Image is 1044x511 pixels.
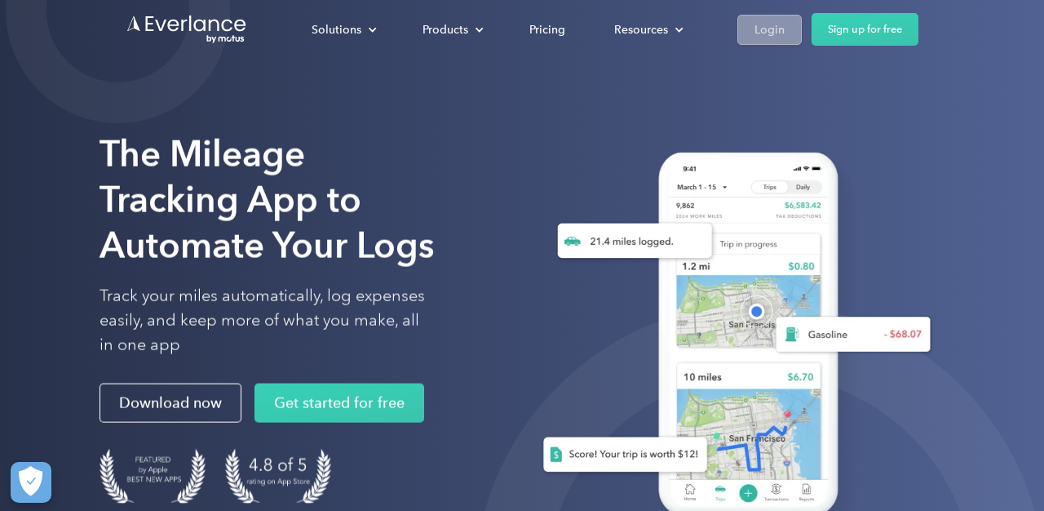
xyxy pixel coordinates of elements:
[11,462,51,503] button: Cookies Settings
[126,14,248,45] a: Go to homepage
[812,13,918,46] a: Sign up for free
[225,449,331,504] img: 4.9 out of 5 stars on the app store
[529,20,565,40] div: Pricing
[614,20,668,40] div: Resources
[100,284,426,358] p: Track your miles automatically, log expenses easily, and keep more of what you make, all in one app
[513,16,582,44] a: Pricing
[406,16,497,44] div: Products
[422,20,468,40] div: Products
[254,384,424,423] a: Get started for free
[100,132,435,267] strong: The Mileage Tracking App to Automate Your Logs
[100,449,206,504] img: Badge for Featured by Apple Best New Apps
[737,15,802,45] a: Login
[754,20,785,40] div: Login
[100,384,241,423] a: Download now
[312,20,361,40] div: Solutions
[295,16,390,44] div: Solutions
[598,16,697,44] div: Resources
